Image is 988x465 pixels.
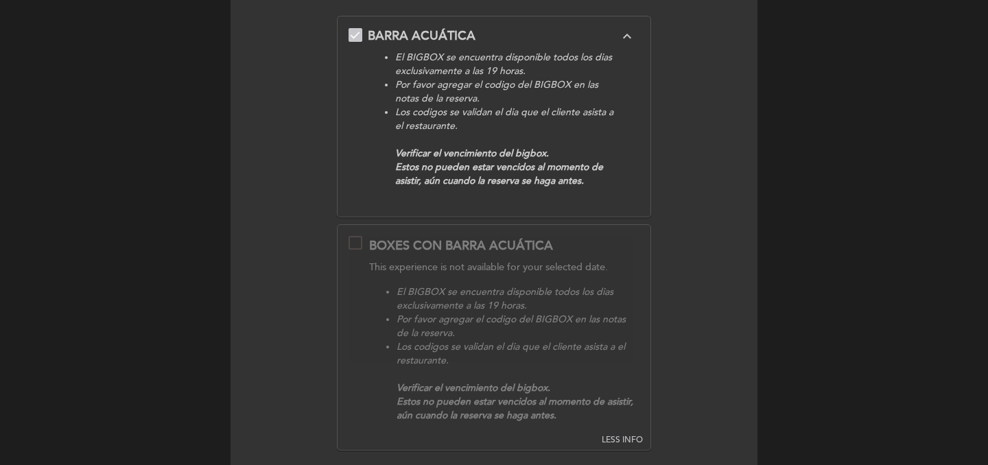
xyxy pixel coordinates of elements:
em: Los codigos se validan el dia que el cliente asista a el restaurante. [395,106,613,132]
em: Verificar el vencimiento del bigbox. [395,147,549,159]
div: BOXES CON BARRA ACUÁTICA [369,237,639,255]
em: Por favor agregar el codigo del BIGBOX en las notas de la reserva. [395,79,598,104]
em: Por favor agregar el codigo del BIGBOX en las notas de la reserva. [397,313,626,339]
em: Los codigos se validan el dia que el cliente asista a el restaurante. [397,341,625,366]
em: Estos no pueden estar vencidos al momento de asistir, aún cuando la reserva se haga antes. [397,396,633,421]
em: El BIGBOX se encuentra disponible todos los dias exclusivamente a las 19 horas. [395,51,612,77]
em: El BIGBOX se encuentra disponible todos los dias exclusivamente a las 19 horas. [397,286,613,311]
span: LESS INFO [602,434,643,446]
em: Estos no pueden estar vencidos al momento de asistir, aún cuando la reserva se haga antes. [395,161,603,187]
em: Verificar el vencimiento del bigbox. [397,382,550,394]
button: LESS INFO [598,225,647,446]
md-checkbox: BARRA ACUÁTICA expand_more El BIGBOX se encuentra disponible todos los dias exclusivamente a las ... [349,27,640,195]
i: expand_less [619,28,635,45]
button: expand_less [615,27,639,45]
div: This experience is not available for your selected date. [369,261,639,275]
span: BARRA ACUÁTICA [368,28,475,43]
